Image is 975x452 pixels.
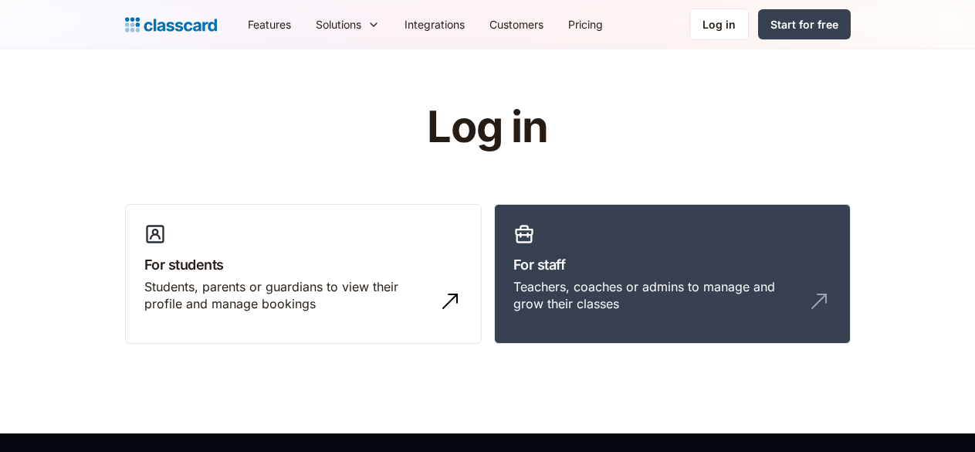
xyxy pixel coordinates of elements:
[144,278,432,313] div: Students, parents or guardians to view their profile and manage bookings
[513,278,801,313] div: Teachers, coaches or admins to manage and grow their classes
[513,254,831,275] h3: For staff
[242,104,733,151] h1: Log in
[556,7,615,42] a: Pricing
[303,7,392,42] div: Solutions
[316,16,361,32] div: Solutions
[235,7,303,42] a: Features
[770,16,838,32] div: Start for free
[702,16,736,32] div: Log in
[125,14,217,36] a: Logo
[689,8,749,40] a: Log in
[494,204,851,345] a: For staffTeachers, coaches or admins to manage and grow their classes
[477,7,556,42] a: Customers
[144,254,462,275] h3: For students
[125,204,482,345] a: For studentsStudents, parents or guardians to view their profile and manage bookings
[392,7,477,42] a: Integrations
[758,9,851,39] a: Start for free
